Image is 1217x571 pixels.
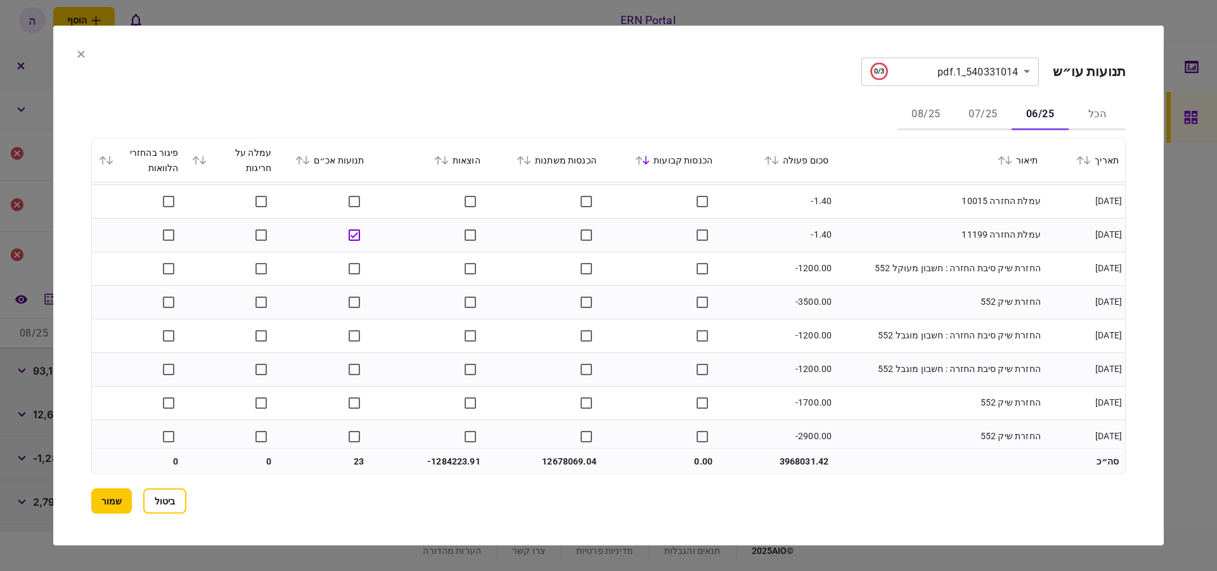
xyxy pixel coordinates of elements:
[955,99,1012,130] button: 07/25
[1044,252,1125,285] td: [DATE]
[719,285,835,319] td: -3500.00
[725,152,828,167] div: סכום פעולה
[92,449,185,474] td: 0
[185,449,278,474] td: 0
[1050,152,1119,167] div: תאריך
[91,489,132,514] button: שמור
[1044,184,1125,218] td: [DATE]
[1044,449,1125,474] td: סה״כ
[609,152,712,167] div: הכנסות קבועות
[143,489,186,514] button: ביטול
[191,144,272,175] div: עמלה על חריגות
[719,218,835,252] td: -1.40
[1012,99,1069,130] button: 06/25
[493,152,596,167] div: הכנסות משתנות
[719,252,835,285] td: -1200.00
[835,386,1044,420] td: החזרת שיק 552
[1044,218,1125,252] td: [DATE]
[1044,386,1125,420] td: [DATE]
[377,152,480,167] div: הוצאות
[898,99,955,130] button: 08/25
[487,449,603,474] td: 12678069.04
[835,184,1044,218] td: עמלת החזרה 10015
[835,285,1044,319] td: החזרת שיק 552
[835,420,1044,453] td: החזרת שיק 552
[1044,420,1125,453] td: [DATE]
[719,319,835,352] td: -1200.00
[835,352,1044,386] td: החזרת שיק סיבת החזרה : חשבון מוגבל 552
[719,386,835,420] td: -1700.00
[1044,319,1125,352] td: [DATE]
[835,319,1044,352] td: החזרת שיק סיבת החזרה : חשבון מוגבל 552
[841,152,1038,167] div: תיאור
[873,67,884,75] text: 0/3
[870,63,1019,80] div: 540331014_1.pdf
[1053,63,1126,79] h2: תנועות עו״ש
[719,184,835,218] td: -1.40
[719,352,835,386] td: -1200.00
[284,152,364,167] div: תנועות אכ״ם
[603,449,719,474] td: 0.00
[1044,285,1125,319] td: [DATE]
[98,144,179,175] div: פיגור בהחזרי הלוואות
[835,218,1044,252] td: עמלת החזרה 11199
[719,420,835,453] td: -2900.00
[1069,99,1126,130] button: הכל
[719,449,835,474] td: 3968031.42
[278,449,371,474] td: 23
[1044,352,1125,386] td: [DATE]
[835,252,1044,285] td: החזרת שיק סיבת החזרה : חשבון מעוקל 552
[371,449,487,474] td: -1284223.91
